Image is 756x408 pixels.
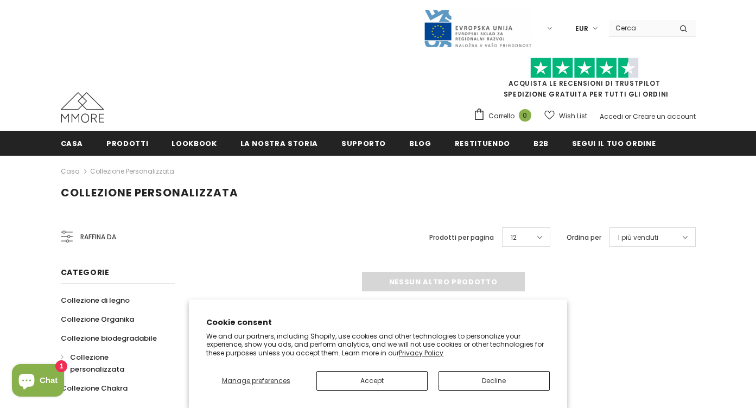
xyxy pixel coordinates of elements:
[90,167,174,176] a: Collezione personalizzata
[61,185,238,200] span: Collezione personalizzata
[509,79,660,88] a: Acquista le recensioni di TrustPilot
[341,138,386,149] span: supporto
[206,371,306,391] button: Manage preferences
[633,112,696,121] a: Creare un account
[61,131,84,155] a: Casa
[409,131,431,155] a: Blog
[9,364,67,399] inbox-online-store-chat: Shopify online store chat
[575,23,588,34] span: EUR
[572,138,656,149] span: Segui il tuo ordine
[533,131,549,155] a: B2B
[567,232,601,243] label: Ordina per
[61,383,128,393] span: Collezione Chakra
[488,111,514,122] span: Carrello
[511,232,517,243] span: 12
[519,109,531,122] span: 0
[609,20,671,36] input: Search Site
[572,131,656,155] a: Segui il tuo ordine
[206,317,550,328] h2: Cookie consent
[61,291,130,310] a: Collezione di legno
[206,332,550,358] p: We and our partners, including Shopify, use cookies and other technologies to personalize your ex...
[618,232,658,243] span: I più venduti
[61,267,110,278] span: Categorie
[600,112,623,121] a: Accedi
[399,348,443,358] a: Privacy Policy
[61,379,128,398] a: Collezione Chakra
[439,371,550,391] button: Decline
[455,131,510,155] a: Restituendo
[171,138,217,149] span: Lookbook
[61,138,84,149] span: Casa
[106,131,148,155] a: Prodotti
[61,333,157,343] span: Collezione biodegradabile
[61,165,80,178] a: Casa
[316,371,428,391] button: Accept
[222,376,290,385] span: Manage preferences
[473,62,696,99] span: SPEDIZIONE GRATUITA PER TUTTI GLI ORDINI
[61,92,104,123] img: Casi MMORE
[409,138,431,149] span: Blog
[80,231,116,243] span: Raffina da
[530,58,639,79] img: Fidati di Pilot Stars
[559,111,587,122] span: Wish List
[625,112,631,121] span: or
[240,138,318,149] span: La nostra storia
[61,329,157,348] a: Collezione biodegradabile
[455,138,510,149] span: Restituendo
[171,131,217,155] a: Lookbook
[61,295,130,305] span: Collezione di legno
[61,314,134,324] span: Collezione Organika
[240,131,318,155] a: La nostra storia
[423,23,532,33] a: Javni Razpis
[341,131,386,155] a: supporto
[423,9,532,48] img: Javni Razpis
[473,108,537,124] a: Carrello 0
[429,232,494,243] label: Prodotti per pagina
[544,106,587,125] a: Wish List
[106,138,148,149] span: Prodotti
[70,352,124,374] span: Collezione personalizzata
[61,348,163,379] a: Collezione personalizzata
[61,310,134,329] a: Collezione Organika
[533,138,549,149] span: B2B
